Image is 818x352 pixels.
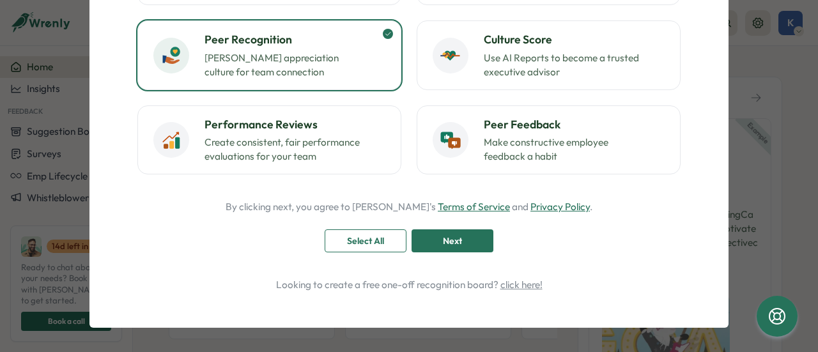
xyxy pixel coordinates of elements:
h3: Peer Feedback [484,116,665,133]
a: click here! [500,279,543,291]
h3: Peer Recognition [204,31,385,48]
p: By clicking next, you agree to [PERSON_NAME]'s and . [226,200,592,214]
span: Next [443,230,462,252]
button: Next [412,229,493,252]
p: Looking to create a free one-off recognition board? [125,278,693,292]
p: Use AI Reports to become a trusted executive advisor [484,51,644,79]
p: Create consistent, fair performance evaluations for your team [204,135,364,164]
button: Peer Recognition[PERSON_NAME] appreciation culture for team connection [137,20,401,89]
button: Peer FeedbackMake constructive employee feedback a habit [417,105,681,174]
span: Select All [347,230,384,252]
p: [PERSON_NAME] appreciation culture for team connection [204,51,364,79]
h3: Performance Reviews [204,116,385,133]
button: Select All [325,229,406,252]
h3: Culture Score [484,31,665,48]
a: Terms of Service [438,201,510,213]
button: Performance ReviewsCreate consistent, fair performance evaluations for your team [137,105,401,174]
a: Privacy Policy [530,201,590,213]
p: Make constructive employee feedback a habit [484,135,644,164]
button: Culture ScoreUse AI Reports to become a trusted executive advisor [417,20,681,89]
